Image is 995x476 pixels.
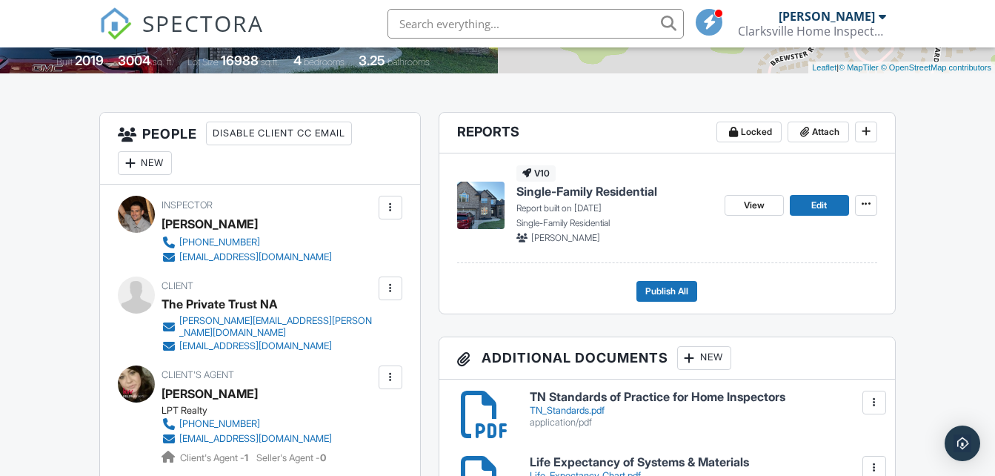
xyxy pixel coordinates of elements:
a: [EMAIL_ADDRESS][DOMAIN_NAME] [162,339,375,354]
span: SPECTORA [142,7,264,39]
div: 3004 [118,53,150,68]
img: The Best Home Inspection Software - Spectora [99,7,132,40]
span: Inspector [162,199,213,211]
span: Client's Agent [162,369,234,380]
div: [PHONE_NUMBER] [179,237,260,248]
div: New [677,346,731,370]
div: 16988 [221,53,259,68]
div: The Private Trust NA [162,293,278,315]
a: SPECTORA [99,20,264,51]
div: 4 [293,53,302,68]
a: © MapTiler [839,63,879,72]
a: [PERSON_NAME] [162,383,258,405]
div: [PERSON_NAME] [162,213,258,235]
input: Search everything... [387,9,684,39]
span: Lot Size [187,56,219,67]
div: application/pdf [530,417,876,429]
span: bathrooms [387,56,430,67]
strong: 0 [320,452,326,463]
h3: Additional Documents [439,337,895,380]
div: [PHONE_NUMBER] [179,418,260,430]
a: [PHONE_NUMBER] [162,235,332,250]
div: [PERSON_NAME] [779,9,875,24]
strong: 1 [244,452,248,463]
div: [PERSON_NAME][EMAIL_ADDRESS][PERSON_NAME][DOMAIN_NAME] [179,315,375,339]
span: sq. ft. [153,56,173,67]
a: [EMAIL_ADDRESS][DOMAIN_NAME] [162,250,332,265]
span: Seller's Agent - [256,452,326,463]
div: 2019 [75,53,104,68]
div: Disable Client CC Email [206,122,352,145]
a: TN Standards of Practice for Home Inspectors TN_Standards.pdf application/pdf [530,391,876,429]
span: Client [162,280,193,291]
div: Open Intercom Messenger [945,426,980,461]
div: [EMAIL_ADDRESS][DOMAIN_NAME] [179,251,332,263]
div: 3.25 [359,53,385,68]
a: © OpenStreetMap contributors [881,63,991,72]
div: Clarksville Home Inspectors [738,24,886,39]
span: Client's Agent - [180,452,250,463]
div: [EMAIL_ADDRESS][DOMAIN_NAME] [179,340,332,352]
div: | [808,62,995,74]
div: New [118,151,172,175]
span: bedrooms [304,56,345,67]
h6: Life Expectancy of Systems & Materials [530,456,876,469]
a: Leaflet [812,63,836,72]
div: TN_Standards.pdf [530,405,876,417]
h6: TN Standards of Practice for Home Inspectors [530,391,876,404]
span: Built [56,56,73,67]
a: [PHONE_NUMBER] [162,417,332,432]
span: sq.ft. [261,56,279,67]
a: [PERSON_NAME][EMAIL_ADDRESS][PERSON_NAME][DOMAIN_NAME] [162,315,375,339]
div: [EMAIL_ADDRESS][DOMAIN_NAME] [179,433,332,445]
h3: People [100,113,420,185]
a: [EMAIL_ADDRESS][DOMAIN_NAME] [162,432,332,446]
div: LPT Realty [162,405,344,417]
